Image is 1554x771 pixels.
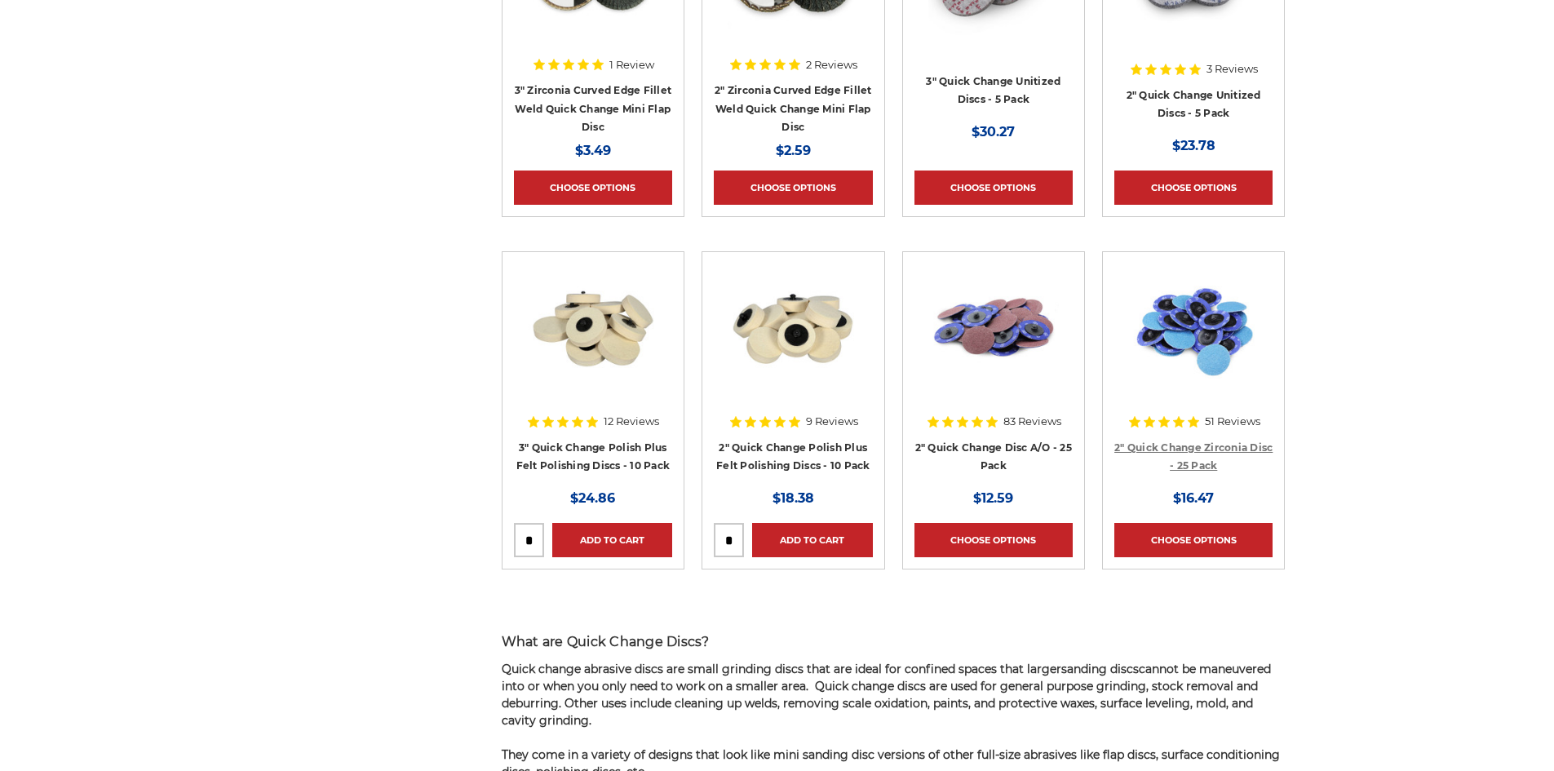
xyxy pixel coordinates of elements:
[914,523,1073,557] a: Choose Options
[515,84,672,133] a: 3" Zirconia Curved Edge Fillet Weld Quick Change Mini Flap Disc
[604,416,659,427] span: 12 Reviews
[716,441,870,472] a: 2" Quick Change Polish Plus Felt Polishing Discs - 10 Pack
[1205,416,1260,427] span: 51 Reviews
[737,312,849,345] a: Quick view
[928,264,1059,394] img: 2 inch red aluminum oxide quick change sanding discs for metalwork
[1127,89,1261,120] a: 2" Quick Change Unitized Discs - 5 Pack
[1114,264,1273,422] a: Assortment of 2-inch Metalworking Discs, 80 Grit, Quick Change, with durable Zirconia abrasive by...
[914,171,1073,205] a: Choose Options
[1061,662,1139,676] a: sanding discs
[502,662,1061,676] span: Quick change abrasive discs are small grinding discs that are ideal for confined spaces that larger
[575,143,611,158] span: $3.49
[1003,416,1061,427] span: 83 Reviews
[728,264,858,394] img: 2" Roloc Polishing Felt Discs
[972,124,1015,140] span: $30.27
[1128,264,1259,394] img: Assortment of 2-inch Metalworking Discs, 80 Grit, Quick Change, with durable Zirconia abrasive by...
[528,264,658,394] img: 3 inch polishing felt roloc discs
[973,490,1013,506] span: $12.59
[1114,171,1273,205] a: Choose Options
[714,264,872,422] a: 2" Roloc Polishing Felt Discs
[773,490,814,506] span: $18.38
[752,523,872,557] a: Add to Cart
[1173,490,1214,506] span: $16.47
[502,634,710,649] span: What are Quick Change Discs?
[926,75,1060,106] a: 3" Quick Change Unitized Discs - 5 Pack
[552,523,672,557] a: Add to Cart
[1114,441,1273,472] a: 2" Quick Change Zirconia Disc - 25 Pack
[1137,312,1250,345] a: Quick view
[1172,138,1215,153] span: $23.78
[1114,523,1273,557] a: Choose Options
[714,171,872,205] a: Choose Options
[937,312,1050,345] a: Quick view
[776,143,811,158] span: $2.59
[915,441,1072,472] a: 2" Quick Change Disc A/O - 25 Pack
[537,312,649,345] a: Quick view
[609,60,654,70] span: 1 Review
[1206,64,1258,74] span: 3 Reviews
[914,264,1073,422] a: 2 inch red aluminum oxide quick change sanding discs for metalwork
[806,416,858,427] span: 9 Reviews
[514,264,672,422] a: 3 inch polishing felt roloc discs
[514,171,672,205] a: Choose Options
[516,441,671,472] a: 3" Quick Change Polish Plus Felt Polishing Discs - 10 Pack
[570,490,615,506] span: $24.86
[715,84,872,133] a: 2" Zirconia Curved Edge Fillet Weld Quick Change Mini Flap Disc
[502,662,1271,728] span: cannot be maneuvered into or when you only need to work on a smaller area. Quick change discs are...
[806,60,857,70] span: 2 Reviews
